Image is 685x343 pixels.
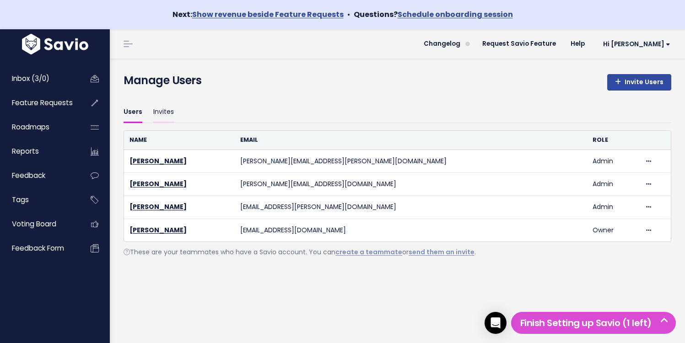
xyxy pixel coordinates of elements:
a: Inbox (3/0) [2,68,76,89]
th: Role [587,131,639,150]
a: Users [124,102,142,123]
span: Reports [12,146,39,156]
a: Tags [2,189,76,210]
th: Name [124,131,235,150]
span: Roadmaps [12,122,49,132]
td: Admin [587,196,639,219]
span: Feedback form [12,243,64,253]
span: Changelog [424,41,460,47]
a: Reports [2,141,76,162]
span: Hi [PERSON_NAME] [603,41,670,48]
strong: Next: [173,9,344,20]
span: Feedback [12,171,45,180]
a: Schedule onboarding session [398,9,513,20]
span: Feature Requests [12,98,73,107]
td: Owner [587,219,639,241]
img: logo-white.9d6f32f41409.svg [20,34,91,54]
a: Feedback [2,165,76,186]
span: These are your teammates who have a Savio account. You can or . [124,247,476,257]
span: Tags [12,195,29,204]
h4: Manage Users [124,72,201,89]
td: [PERSON_NAME][EMAIL_ADDRESS][PERSON_NAME][DOMAIN_NAME] [235,150,587,173]
h5: Finish Setting up Savio (1 left) [515,316,672,330]
a: Hi [PERSON_NAME] [592,37,678,51]
a: create a teammate [335,247,402,257]
a: Request Savio Feature [475,37,563,51]
span: Inbox (3/0) [12,74,49,83]
strong: Questions? [354,9,513,20]
th: Email [235,131,587,150]
a: [PERSON_NAME] [129,179,187,188]
span: Voting Board [12,219,56,229]
a: [PERSON_NAME] [129,156,187,166]
a: Feature Requests [2,92,76,113]
div: Open Intercom Messenger [485,312,507,334]
a: Invite Users [607,74,671,91]
span: • [347,9,350,20]
a: Feedback form [2,238,76,259]
a: Invites [153,102,174,123]
td: [PERSON_NAME][EMAIL_ADDRESS][DOMAIN_NAME] [235,173,587,196]
a: [PERSON_NAME] [129,225,187,235]
a: send them an invite [409,247,475,257]
a: [PERSON_NAME] [129,202,187,211]
td: [EMAIL_ADDRESS][PERSON_NAME][DOMAIN_NAME] [235,196,587,219]
td: Admin [587,173,639,196]
a: Help [563,37,592,51]
td: Admin [587,150,639,173]
a: Voting Board [2,214,76,235]
a: Roadmaps [2,117,76,138]
a: Show revenue beside Feature Requests [192,9,344,20]
td: [EMAIL_ADDRESS][DOMAIN_NAME] [235,219,587,241]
